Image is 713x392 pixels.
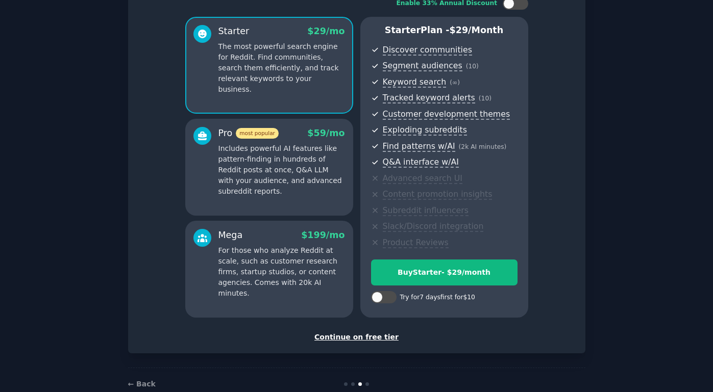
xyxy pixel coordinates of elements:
span: Subreddit influencers [383,205,469,216]
p: Includes powerful AI features like pattern-finding in hundreds of Reddit posts at once, Q&A LLM w... [218,143,345,197]
div: Buy Starter - $ 29 /month [372,267,517,278]
span: ( 10 ) [466,63,479,70]
span: Discover communities [383,45,472,56]
span: most popular [236,128,279,139]
div: Mega [218,229,243,242]
div: Continue on free tier [139,332,575,343]
span: Content promotion insights [383,189,493,200]
span: ( 10 ) [479,95,491,102]
p: Starter Plan - [371,24,518,37]
span: Slack/Discord integration [383,221,484,232]
span: Q&A interface w/AI [383,157,459,168]
span: $ 29 /month [450,25,504,35]
div: Pro [218,127,279,140]
span: Tracked keyword alerts [383,93,475,103]
div: Starter [218,25,250,38]
span: $ 59 /mo [307,128,345,138]
span: Product Reviews [383,238,449,248]
p: The most powerful search engine for Reddit. Find communities, search them efficiently, and track ... [218,41,345,95]
span: Exploding subreddits [383,125,467,136]
span: $ 29 /mo [307,26,345,36]
span: Segment audiences [383,61,462,71]
button: BuyStarter- $29/month [371,259,518,285]
span: Keyword search [383,77,447,88]
span: ( ∞ ) [450,79,460,86]
span: Advanced search UI [383,173,462,184]
a: ← Back [128,380,156,388]
div: Try for 7 days first for $10 [400,293,475,302]
p: For those who analyze Reddit at scale, such as customer research firms, startup studios, or conte... [218,245,345,299]
span: Customer development themes [383,109,510,120]
span: $ 199 /mo [301,230,345,240]
span: ( 2k AI minutes ) [459,143,507,150]
span: Find patterns w/AI [383,141,455,152]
